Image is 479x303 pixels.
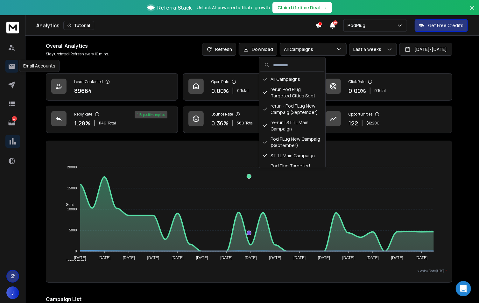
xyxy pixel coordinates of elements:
[269,256,281,260] tspan: [DATE]
[36,21,315,30] div: Analytics
[260,84,324,101] div: rerun Pod Plug Targeted Cities Sept
[260,134,324,151] div: Pod PLug New Campaig (September)
[61,202,74,207] span: Sent
[69,228,77,232] tspan: 5000
[366,121,379,126] p: $ 12200
[108,121,116,126] span: Total
[353,46,384,53] p: Last 4 weeks
[468,4,476,19] button: Close banner
[74,256,86,260] tspan: [DATE]
[348,22,368,29] p: PodPlug
[51,269,447,273] p: x-axis : Date(UTC)
[215,46,232,53] p: Refresh
[333,20,338,25] span: 50
[349,86,366,95] p: 0.00 %
[46,295,452,303] h2: Campaign List
[135,111,167,118] div: 11 % positive replies
[322,4,327,11] span: →
[284,46,316,53] p: All Campaigns
[197,4,270,11] p: Unlock AI-powered affiliate growth
[74,112,92,117] p: Reply Rate
[237,88,249,93] p: 0 Total
[157,4,192,11] span: ReferralStack
[260,101,324,117] div: rerun - Pod PLug New Campaig (September)
[391,256,403,260] tspan: [DATE]
[221,256,233,260] tspan: [DATE]
[211,79,229,84] p: Open Rate
[252,46,273,53] p: Download
[416,256,428,260] tspan: [DATE]
[46,42,109,50] h1: Overall Analytics
[147,256,159,260] tspan: [DATE]
[211,86,229,95] p: 0.00 %
[349,119,358,128] p: 122
[63,21,94,30] button: Tutorial
[272,2,332,13] button: Claim Lifetime Deal
[260,117,324,134] div: re-run | STTL Main Campaign
[12,116,17,121] p: 27
[349,112,372,117] p: Opportunities
[349,79,365,84] p: Click Rate
[237,121,244,126] span: 560
[74,79,103,84] p: Leads Contacted
[46,52,109,57] p: Stay updated! Refresh every 10 mins.
[75,250,77,253] tspan: 0
[19,60,60,72] div: Email Accounts
[61,259,86,264] span: Total Opens
[374,88,386,93] p: 0 Total
[211,112,233,117] p: Bounce Rate
[196,256,208,260] tspan: [DATE]
[260,161,324,177] div: Pod Plug Targeted Cities Sept
[342,256,355,260] tspan: [DATE]
[318,256,330,260] tspan: [DATE]
[399,43,452,56] button: [DATE]-[DATE]
[67,207,77,211] tspan: 10000
[67,186,77,190] tspan: 15000
[123,256,135,260] tspan: [DATE]
[99,121,106,126] span: 1149
[245,121,254,126] span: Total
[74,86,92,95] p: 89684
[6,286,19,299] span: J
[98,256,110,260] tspan: [DATE]
[293,256,306,260] tspan: [DATE]
[67,165,77,169] tspan: 20000
[428,22,463,29] p: Get Free Credits
[260,151,324,161] div: STTL Main Campaign
[172,256,184,260] tspan: [DATE]
[367,256,379,260] tspan: [DATE]
[211,119,229,128] p: 0.36 %
[74,119,90,128] p: 1.28 %
[245,256,257,260] tspan: [DATE]
[456,281,471,296] div: Open Intercom Messenger
[260,74,324,84] div: All Campaigns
